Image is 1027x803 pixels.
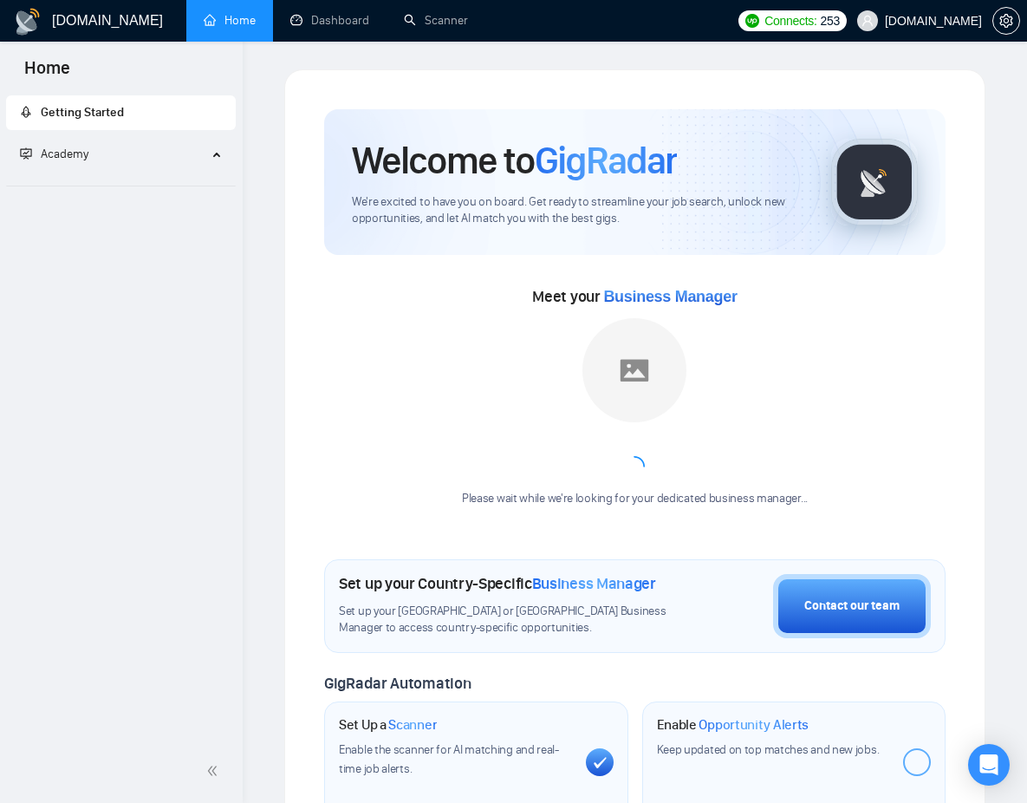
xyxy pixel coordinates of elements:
[535,137,677,184] span: GigRadar
[992,7,1020,35] button: setting
[10,55,84,92] span: Home
[582,318,686,422] img: placeholder.png
[339,604,686,637] span: Set up your [GEOGRAPHIC_DATA] or [GEOGRAPHIC_DATA] Business Manager to access country-specific op...
[41,105,124,120] span: Getting Started
[773,574,931,638] button: Contact our team
[603,288,737,305] span: Business Manager
[206,762,224,780] span: double-left
[804,597,900,616] div: Contact our team
[204,13,256,28] a: homeHome
[657,716,809,734] h1: Enable
[290,13,369,28] a: dashboardDashboard
[352,137,677,184] h1: Welcome to
[831,139,918,225] img: gigradar-logo.png
[339,716,437,734] h1: Set Up a
[993,14,1019,28] span: setting
[861,15,874,27] span: user
[339,742,559,776] span: Enable the scanner for AI matching and real-time job alerts.
[532,574,656,593] span: Business Manager
[532,287,737,306] span: Meet your
[745,14,759,28] img: upwork-logo.png
[324,674,471,693] span: GigRadar Automation
[20,106,32,118] span: rocket
[992,14,1020,28] a: setting
[6,179,236,190] li: Academy Homepage
[352,194,803,227] span: We're excited to have you on board. Get ready to streamline your job search, unlock new opportuni...
[6,95,236,130] li: Getting Started
[339,574,656,593] h1: Set up your Country-Specific
[764,11,816,30] span: Connects:
[657,742,880,757] span: Keep updated on top matches and new jobs.
[20,147,88,161] span: Academy
[821,11,840,30] span: 253
[404,13,468,28] a: searchScanner
[699,716,809,734] span: Opportunity Alerts
[20,147,32,160] span: fund-projection-screen
[968,744,1010,786] div: Open Intercom Messenger
[14,8,42,36] img: logo
[452,491,818,507] div: Please wait while we're looking for your dedicated business manager...
[388,716,437,734] span: Scanner
[624,456,645,477] span: loading
[41,147,88,161] span: Academy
